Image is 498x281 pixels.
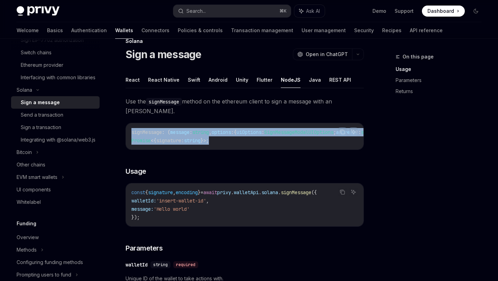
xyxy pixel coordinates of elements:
[151,137,154,144] span: <
[71,22,107,39] a: Authentication
[382,22,402,39] a: Recipes
[188,72,200,88] button: Swift
[11,59,100,71] a: Ethereum provider
[173,189,176,196] span: ,
[148,189,173,196] span: signature
[190,129,192,135] span: :
[261,129,264,135] span: :
[306,51,348,58] span: Open in ChatGPT
[396,64,487,75] a: Usage
[126,243,163,253] span: Parameters
[259,189,261,196] span: .
[192,129,209,135] span: string
[153,262,168,268] span: string
[293,48,352,60] button: Open in ChatGPT
[470,6,481,17] button: Toggle dark mode
[11,96,100,109] a: Sign a message
[206,198,209,204] span: ,
[279,8,287,14] span: ⌘ K
[231,129,234,135] span: :
[17,148,32,156] div: Bitcoin
[264,129,333,135] span: SignMessageModalUIOptions
[131,198,156,204] span: walletId:
[361,129,378,135] span: string
[162,129,170,135] span: : (
[203,137,206,144] span: >
[176,189,198,196] span: encoding
[170,129,190,135] span: message
[178,22,223,39] a: Policies & controls
[396,75,487,86] a: Parameters
[17,6,59,16] img: dark logo
[410,22,443,39] a: API reference
[21,48,52,57] div: Switch chains
[131,189,145,196] span: const
[294,5,325,17] button: Ask AI
[126,48,202,61] h1: Sign a message
[11,256,100,269] a: Configuring funding methods
[333,129,336,135] span: ;
[184,137,201,144] span: string
[11,134,100,146] a: Integrating with @solana/web3.js
[126,166,146,176] span: Usage
[354,22,374,39] a: Security
[17,258,83,266] div: Configuring funding methods
[212,129,231,135] span: options
[203,189,217,196] span: await
[21,61,63,69] div: Ethereum provider
[372,8,386,15] a: Demo
[141,22,169,39] a: Connectors
[422,6,465,17] a: Dashboard
[395,8,414,15] a: Support
[21,136,95,144] div: Integrating with @solana/web3.js
[173,261,198,268] div: required
[156,137,181,144] span: signature
[17,22,39,39] a: Welcome
[217,189,231,196] span: privy
[17,161,45,169] div: Other chains
[302,22,346,39] a: User management
[338,127,347,136] button: Copy the contents from the code block
[336,129,356,135] span: address
[173,5,290,17] button: Search...⌘K
[126,261,148,268] div: walletId
[338,188,347,197] button: Copy the contents from the code block
[234,129,237,135] span: {
[278,189,281,196] span: .
[126,97,364,116] span: Use the method on the ethereum client to sign a message with an [PERSON_NAME].
[209,72,228,88] button: Android
[21,123,61,132] div: Sign a transaction
[201,137,203,144] span: }
[403,53,434,61] span: On this page
[17,185,51,194] div: UI components
[17,219,36,228] h5: Funding
[281,72,301,88] button: NodeJS
[231,22,293,39] a: Transaction management
[11,109,100,121] a: Send a transaction
[131,129,162,135] span: signMessage
[349,188,358,197] button: Ask AI
[126,38,364,45] div: Solana
[11,183,100,196] a: UI components
[231,189,234,196] span: .
[181,137,184,144] span: :
[11,121,100,134] a: Sign a transaction
[17,233,39,242] div: Overview
[126,72,140,88] button: React
[154,137,156,144] span: {
[154,206,190,212] span: 'Hello world'
[11,158,100,171] a: Other chains
[11,196,100,208] a: Whitelabel
[11,71,100,84] a: Interfacing with common libraries
[237,129,261,135] span: uiOptions
[349,127,358,136] button: Ask AI
[396,86,487,97] a: Returns
[156,198,206,204] span: 'insert-wallet-id'
[17,86,32,94] div: Solana
[206,137,209,144] span: ;
[236,72,248,88] button: Unity
[131,206,154,212] span: message:
[131,214,140,220] span: });
[11,231,100,244] a: Overview
[11,46,100,59] a: Switch chains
